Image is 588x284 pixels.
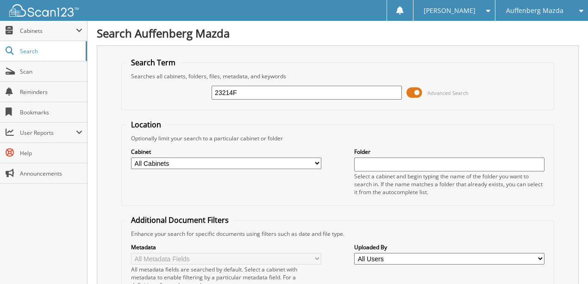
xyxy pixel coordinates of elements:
[131,148,321,156] label: Cabinet
[20,129,76,137] span: User Reports
[20,108,82,116] span: Bookmarks
[126,120,166,130] legend: Location
[542,240,588,284] iframe: Chat Widget
[20,88,82,96] span: Reminders
[354,243,544,251] label: Uploaded By
[131,243,321,251] label: Metadata
[20,170,82,177] span: Announcements
[424,8,475,13] span: [PERSON_NAME]
[126,57,180,68] legend: Search Term
[126,134,549,142] div: Optionally limit your search to a particular cabinet or folder
[20,68,82,76] span: Scan
[9,4,79,17] img: scan123-logo-white.svg
[20,149,82,157] span: Help
[506,8,563,13] span: Auffenberg Mazda
[97,25,579,41] h1: Search Auffenberg Mazda
[20,27,76,35] span: Cabinets
[126,215,233,225] legend: Additional Document Filters
[427,89,469,96] span: Advanced Search
[126,72,549,80] div: Searches all cabinets, folders, files, metadata, and keywords
[126,230,549,238] div: Enhance your search for specific documents using filters such as date and file type.
[20,47,81,55] span: Search
[354,148,544,156] label: Folder
[354,172,544,196] div: Select a cabinet and begin typing the name of the folder you want to search in. If the name match...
